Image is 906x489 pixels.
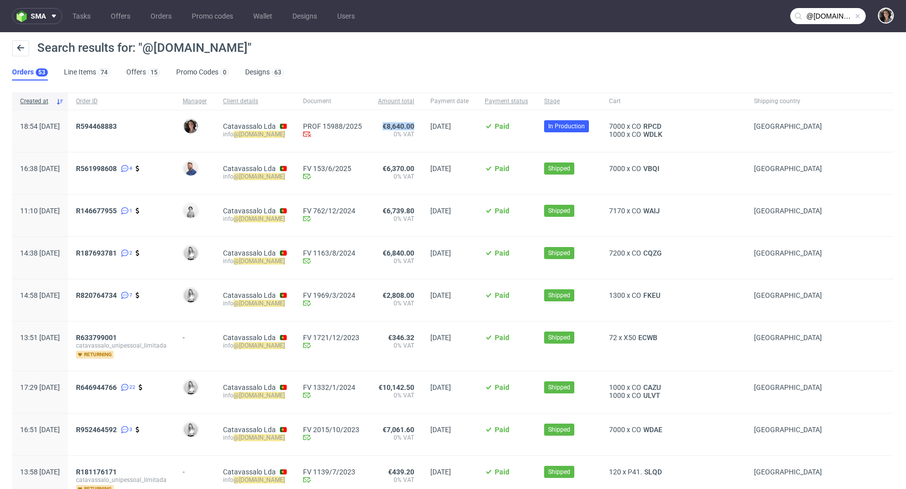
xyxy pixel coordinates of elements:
[879,9,893,23] img: Moreno Martinez Cristina
[642,468,664,476] span: SLQD
[76,122,119,130] a: R594468883
[183,97,207,106] span: Manager
[105,8,136,24] a: Offers
[624,334,636,342] span: X50
[754,122,822,130] span: [GEOGRAPHIC_DATA]
[641,426,664,434] span: WDAE
[495,249,509,257] span: Paid
[76,351,114,359] span: returning
[641,291,662,299] a: FKEU
[223,334,276,342] a: Catavassalo Lda
[632,122,641,130] span: CO
[76,291,117,299] span: R820764734
[609,334,617,342] span: 72
[548,333,570,342] span: Shipped
[303,97,362,106] span: Document
[223,122,276,130] a: Catavassalo Lda
[378,342,414,350] span: 0% VAT
[430,97,469,106] span: Payment date
[76,383,119,391] a: R646944766
[609,391,625,399] span: 1000
[548,383,570,392] span: Shipped
[378,215,414,223] span: 0% VAT
[754,383,822,391] span: [GEOGRAPHIC_DATA]
[223,434,287,442] div: info
[76,426,119,434] a: R952464592
[303,468,362,476] a: FV 1139/7/2023
[754,165,822,173] span: [GEOGRAPHIC_DATA]
[76,476,167,484] span: catavassalo_unipessoal_limitada
[609,130,738,138] div: x
[223,207,276,215] a: Catavassalo Lda
[303,249,362,257] a: FV 1163/8/2024
[223,173,287,181] div: info
[184,288,198,302] img: Dominika Herszel
[223,426,276,434] a: Catavassalo Lda
[76,207,119,215] a: R146677955
[150,69,158,76] div: 15
[495,291,509,299] span: Paid
[609,383,738,391] div: x
[234,215,285,222] mark: @[DOMAIN_NAME]
[76,249,119,257] a: R187693781
[17,11,31,22] img: logo
[754,291,822,299] span: [GEOGRAPHIC_DATA]
[548,206,570,215] span: Shipped
[609,207,625,215] span: 7170
[303,165,362,173] a: FV 153/6/2025
[383,122,414,130] span: €8,640.00
[609,122,738,130] div: x
[223,257,287,265] div: info
[31,13,46,20] span: sma
[430,122,451,130] span: [DATE]
[119,383,135,391] a: 22
[641,207,662,215] a: WAIJ
[183,464,207,476] div: -
[641,383,663,391] a: CAZU
[754,334,822,342] span: [GEOGRAPHIC_DATA]
[609,249,738,257] div: x
[609,291,738,299] div: x
[609,426,738,434] div: x
[609,334,738,342] div: x
[119,165,132,173] a: 4
[548,425,570,434] span: Shipped
[76,122,117,130] span: R594468883
[144,8,178,24] a: Orders
[274,69,281,76] div: 63
[20,97,52,106] span: Created at
[430,291,451,299] span: [DATE]
[20,383,60,391] span: 17:29 [DATE]
[126,64,160,80] a: Offers15
[184,423,198,437] img: Dominika Herszel
[76,291,119,299] a: R820764734
[641,165,661,173] a: VBQI
[331,8,361,24] a: Users
[641,122,663,130] span: RPCD
[234,342,285,349] mark: @[DOMAIN_NAME]
[20,291,60,299] span: 14:58 [DATE]
[12,8,62,24] button: sma
[184,380,198,394] img: Dominika Herszel
[636,334,659,342] a: ECWB
[223,291,276,299] a: Catavassalo Lda
[641,391,662,399] a: ULVT
[754,97,822,106] span: Shipping country
[76,97,167,106] span: Order ID
[609,97,738,106] span: Cart
[129,165,132,173] span: 4
[76,342,167,350] span: catavassalo_unipessoal_limitada
[183,330,207,342] div: -
[430,383,451,391] span: [DATE]
[129,291,132,299] span: 7
[184,246,198,260] img: Dominika Herszel
[76,249,117,257] span: R187693781
[609,426,625,434] span: 7000
[234,300,285,307] mark: @[DOMAIN_NAME]
[223,97,287,106] span: Client details
[101,69,108,76] div: 74
[378,476,414,484] span: 0% VAT
[76,207,117,215] span: R146677955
